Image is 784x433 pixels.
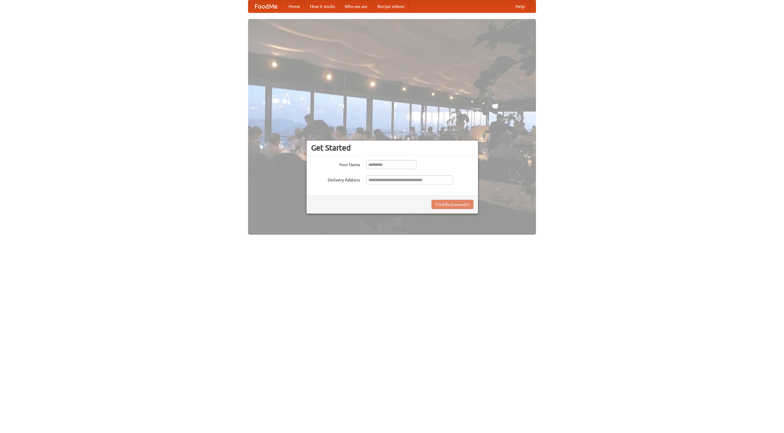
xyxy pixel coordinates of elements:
a: Home [284,0,305,13]
a: Help [511,0,530,13]
label: Your Name [311,160,360,168]
a: Recipe videos [372,0,409,13]
a: FoodMe [248,0,284,13]
label: Delivery Address [311,175,360,183]
h3: Get Started [311,143,473,152]
a: How it works [305,0,340,13]
button: Find Restaurants! [432,200,473,209]
a: Who we are [340,0,372,13]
